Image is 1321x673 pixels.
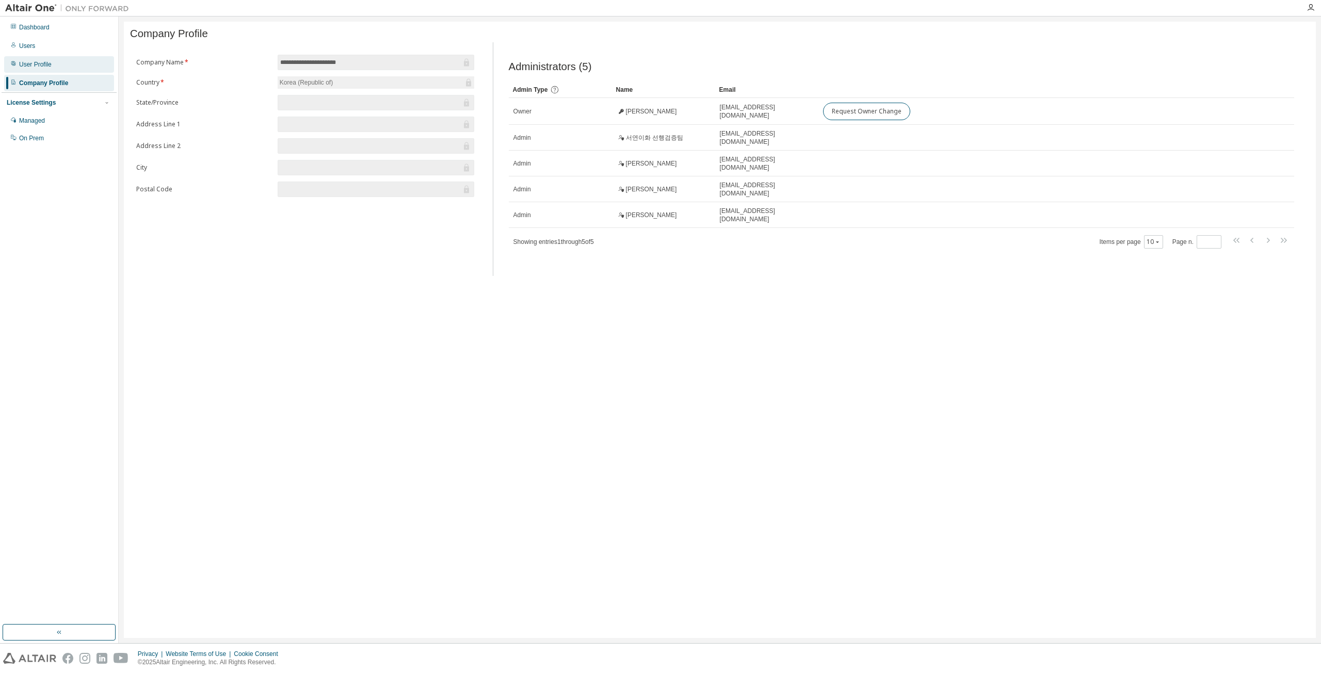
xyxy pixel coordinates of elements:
img: Altair One [5,3,134,13]
label: Postal Code [136,185,271,193]
button: 10 [1147,238,1161,246]
div: Privacy [138,650,166,658]
label: City [136,163,271,172]
img: linkedin.svg [96,653,107,664]
div: Email [719,81,814,98]
span: [PERSON_NAME] [626,159,677,168]
span: [EMAIL_ADDRESS][DOMAIN_NAME] [720,181,814,198]
p: © 2025 Altair Engineering, Inc. All Rights Reserved. [138,658,284,667]
img: instagram.svg [79,653,90,664]
label: Address Line 1 [136,120,271,128]
span: [EMAIL_ADDRESS][DOMAIN_NAME] [720,207,814,223]
span: 서연이화 선행검증팀 [626,134,683,142]
div: License Settings [7,99,56,107]
span: Admin [513,211,531,219]
span: [EMAIL_ADDRESS][DOMAIN_NAME] [720,103,814,120]
span: Admin Type [513,86,548,93]
img: youtube.svg [114,653,128,664]
div: User Profile [19,60,52,69]
span: Admin [513,185,531,193]
label: Address Line 2 [136,142,271,150]
span: Owner [513,107,531,116]
label: Company Name [136,58,271,67]
span: Company Profile [130,28,208,40]
span: Showing entries 1 through 5 of 5 [513,238,594,245]
div: Dashboard [19,23,50,31]
label: State/Province [136,99,271,107]
span: Admin [513,134,531,142]
div: Name [616,81,711,98]
span: Administrators (5) [509,61,592,73]
label: Country [136,78,271,87]
span: [EMAIL_ADDRESS][DOMAIN_NAME] [720,155,814,172]
div: On Prem [19,134,44,142]
img: altair_logo.svg [3,653,56,664]
div: Managed [19,117,45,125]
div: Users [19,42,35,50]
div: Website Terms of Use [166,650,234,658]
span: [PERSON_NAME] [626,185,677,193]
span: [PERSON_NAME] [626,211,677,219]
div: Cookie Consent [234,650,284,658]
img: facebook.svg [62,653,73,664]
span: [PERSON_NAME] [626,107,677,116]
span: Admin [513,159,531,168]
span: Items per page [1100,235,1163,249]
div: Korea (Republic of) [278,77,334,88]
div: Korea (Republic of) [278,76,474,89]
div: Company Profile [19,79,68,87]
span: [EMAIL_ADDRESS][DOMAIN_NAME] [720,129,814,146]
button: Request Owner Change [823,103,910,120]
span: Page n. [1172,235,1221,249]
